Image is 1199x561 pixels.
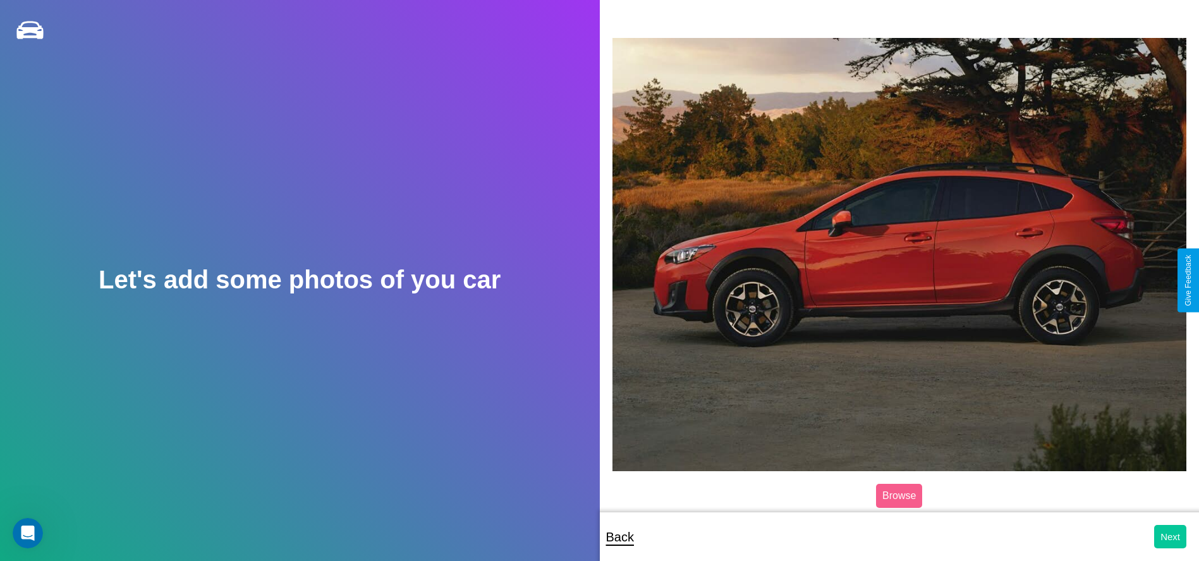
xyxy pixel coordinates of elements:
iframe: Intercom live chat [13,518,43,548]
button: Next [1154,525,1186,548]
label: Browse [876,484,922,508]
h2: Let's add some photos of you car [99,266,501,294]
img: posted [612,38,1187,471]
p: Back [606,526,634,548]
div: Give Feedback [1184,255,1193,306]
